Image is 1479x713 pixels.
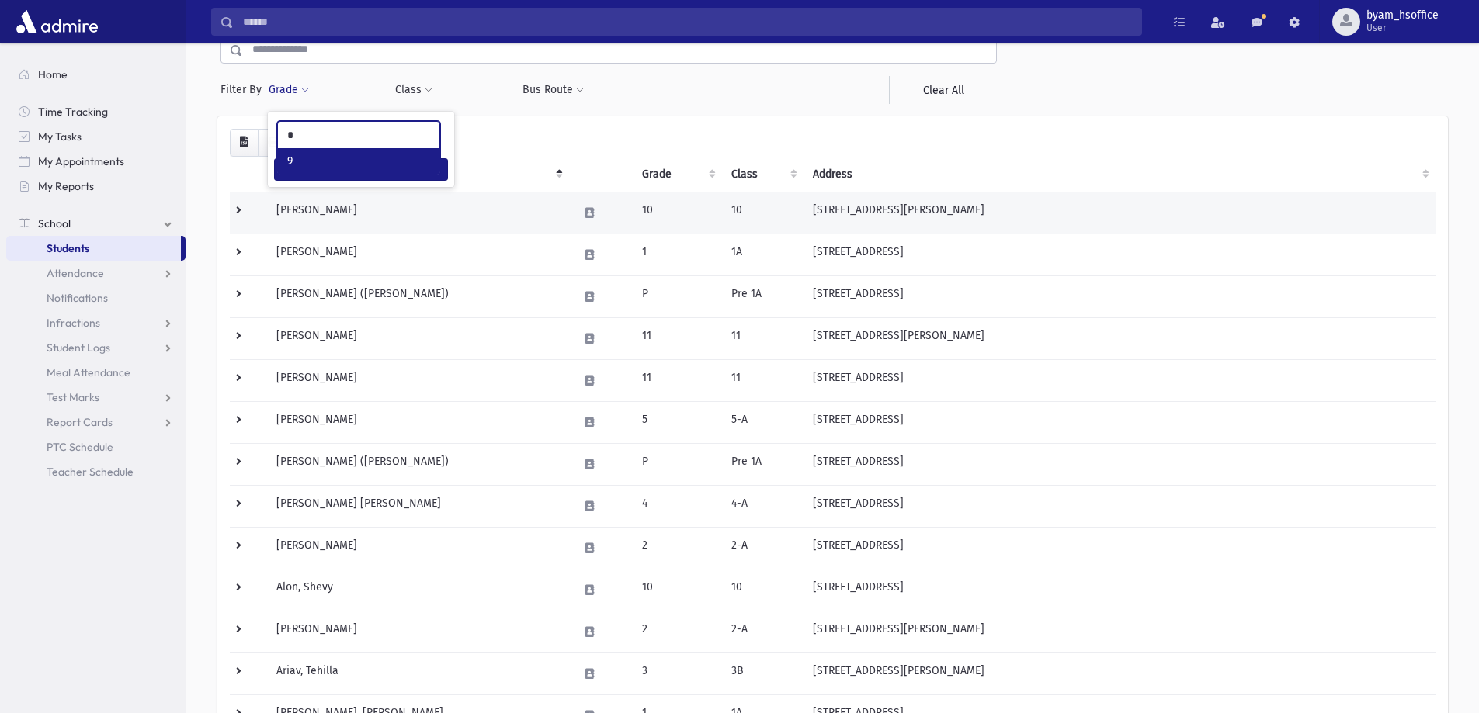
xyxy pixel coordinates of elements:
td: Pre 1A [722,275,804,317]
a: Meal Attendance [6,360,186,385]
td: 2 [633,527,722,569]
span: Filter By [220,81,268,98]
td: [PERSON_NAME] [267,192,569,234]
td: 5-A [722,401,804,443]
span: Test Marks [47,390,99,404]
a: My Appointments [6,149,186,174]
button: Filter [274,158,448,181]
th: Class: activate to sort column ascending [722,157,804,192]
a: My Reports [6,174,186,199]
span: Meal Attendance [47,365,130,379]
td: [PERSON_NAME] [267,234,569,275]
span: Time Tracking [38,105,108,119]
span: Student Logs [47,341,110,355]
input: Search [234,8,1141,36]
span: My Appointments [38,154,124,168]
td: 2 [633,611,722,652]
a: PTC Schedule [6,434,186,459]
td: [PERSON_NAME] [267,611,569,652]
li: 9 [278,148,439,174]
td: 4 [633,485,722,527]
button: Print [258,129,289,157]
td: [STREET_ADDRESS][PERSON_NAME] [804,317,1436,359]
td: 11 [633,317,722,359]
span: Attendance [47,266,104,280]
span: Notifications [47,291,108,305]
th: Grade: activate to sort column ascending [633,157,722,192]
td: [STREET_ADDRESS] [804,527,1436,569]
td: 3B [722,652,804,694]
a: Test Marks [6,385,186,410]
span: My Reports [38,179,94,193]
td: [STREET_ADDRESS] [804,275,1436,317]
td: [STREET_ADDRESS][PERSON_NAME] [804,611,1436,652]
td: Pre 1A [722,443,804,485]
a: Clear All [889,76,997,104]
td: [PERSON_NAME] [267,317,569,359]
button: Class [394,76,433,104]
td: 10 [722,569,804,611]
a: Teacher Schedule [6,459,186,484]
td: 10 [633,569,722,611]
a: My Tasks [6,124,186,149]
a: Infractions [6,310,186,335]
td: 2-A [722,611,804,652]
a: School [6,211,186,236]
a: Home [6,62,186,87]
td: Ariav, Tehilla [267,652,569,694]
td: 1 [633,234,722,275]
td: [STREET_ADDRESS] [804,234,1436,275]
span: Report Cards [47,415,113,429]
td: [STREET_ADDRESS] [804,569,1436,611]
td: P [633,275,722,317]
a: Student Logs [6,335,186,360]
span: School [38,216,71,230]
td: 11 [633,359,722,401]
span: PTC Schedule [47,440,113,454]
a: Attendance [6,261,186,286]
td: 11 [722,359,804,401]
span: Infractions [47,316,100,330]
td: [STREET_ADDRESS] [804,485,1436,527]
span: Home [38,67,68,81]
td: Alon, Shevy [267,569,569,611]
td: [STREET_ADDRESS] [804,443,1436,485]
td: P [633,443,722,485]
a: Report Cards [6,410,186,434]
span: My Tasks [38,130,82,144]
td: [PERSON_NAME] [267,359,569,401]
td: [PERSON_NAME] [267,527,569,569]
td: [PERSON_NAME] [PERSON_NAME] [267,485,569,527]
a: Students [6,236,181,261]
td: [STREET_ADDRESS] [804,359,1436,401]
td: 10 [722,192,804,234]
span: byam_hsoffice [1366,9,1439,22]
td: [STREET_ADDRESS] [804,401,1436,443]
td: 10 [633,192,722,234]
th: Address: activate to sort column ascending [804,157,1436,192]
td: 5 [633,401,722,443]
td: 4-A [722,485,804,527]
span: Students [47,241,89,255]
span: User [1366,22,1439,34]
a: Notifications [6,286,186,310]
td: 3 [633,652,722,694]
td: 2-A [722,527,804,569]
img: AdmirePro [12,6,102,37]
td: [STREET_ADDRESS][PERSON_NAME] [804,192,1436,234]
button: CSV [230,129,259,157]
a: Time Tracking [6,99,186,124]
td: 11 [722,317,804,359]
td: [STREET_ADDRESS][PERSON_NAME] [804,652,1436,694]
td: [PERSON_NAME] [267,401,569,443]
td: [PERSON_NAME] ([PERSON_NAME]) [267,275,569,317]
th: Student: activate to sort column descending [267,157,569,192]
button: Bus Route [522,76,585,104]
td: [PERSON_NAME] ([PERSON_NAME]) [267,443,569,485]
td: 1A [722,234,804,275]
button: Grade [268,76,310,104]
span: Teacher Schedule [47,465,134,479]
